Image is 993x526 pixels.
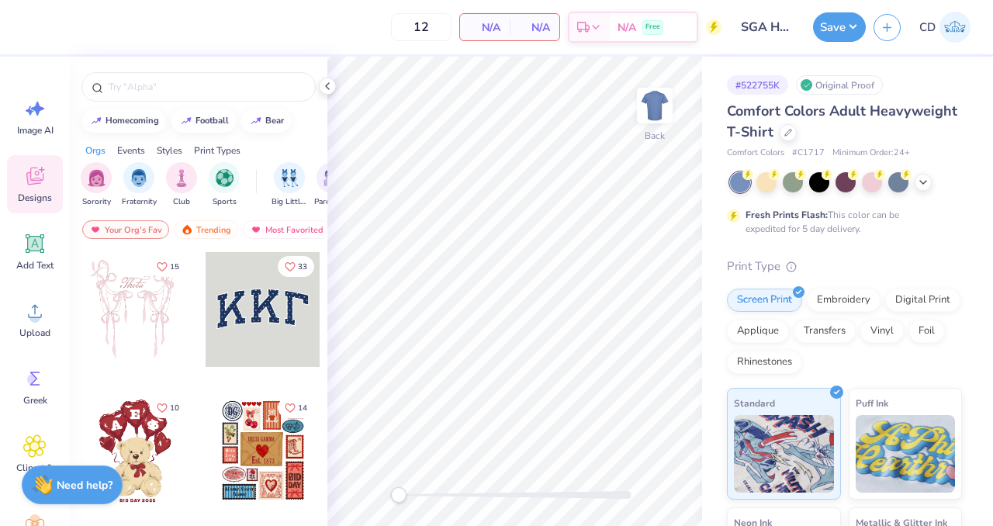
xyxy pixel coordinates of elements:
div: # 522755K [727,75,788,95]
button: bear [241,109,291,133]
div: Styles [157,144,182,157]
input: Try "Alpha" [107,79,306,95]
div: Trending [174,220,238,239]
div: filter for Big Little Reveal [272,162,307,208]
a: CD [912,12,977,43]
img: trending.gif [181,224,193,235]
img: Colby Duncan [939,12,971,43]
input: – – [391,13,452,41]
button: filter button [81,162,112,208]
div: Embroidery [807,289,881,312]
div: Accessibility label [391,487,407,503]
span: Designs [18,192,52,204]
div: homecoming [106,116,159,125]
span: Parent's Weekend [314,196,350,208]
img: Sports Image [216,169,234,187]
div: filter for Sports [209,162,240,208]
img: Fraternity Image [130,169,147,187]
span: Minimum Order: 24 + [832,147,910,160]
span: Image AI [17,124,54,137]
img: Back [639,90,670,121]
div: Print Types [194,144,240,157]
div: Applique [727,320,789,343]
div: This color can be expedited for 5 day delivery. [746,208,936,236]
span: N/A [519,19,550,36]
button: Like [278,397,314,418]
div: Your Org's Fav [82,220,169,239]
button: Save [813,12,866,42]
span: Standard [734,395,775,411]
div: Screen Print [727,289,802,312]
span: Fraternity [122,196,157,208]
span: 10 [170,404,179,412]
button: Like [150,256,186,277]
div: bear [265,116,284,125]
strong: Need help? [57,478,112,493]
div: Back [645,129,665,143]
button: filter button [122,162,157,208]
button: Like [150,397,186,418]
button: filter button [272,162,307,208]
span: N/A [469,19,500,36]
button: football [171,109,236,133]
span: # C1717 [792,147,825,160]
button: homecoming [81,109,166,133]
span: Puff Ink [856,395,888,411]
div: football [195,116,229,125]
span: Comfort Colors Adult Heavyweight T-Shirt [727,102,957,141]
span: Free [645,22,660,33]
div: Foil [908,320,945,343]
button: filter button [209,162,240,208]
input: Untitled Design [729,12,805,43]
div: Digital Print [885,289,960,312]
img: trend_line.gif [90,116,102,126]
span: CD [919,19,936,36]
span: Club [173,196,190,208]
div: Events [117,144,145,157]
span: Big Little Reveal [272,196,307,208]
img: most_fav.gif [89,224,102,235]
div: Original Proof [796,75,883,95]
span: N/A [618,19,636,36]
img: Big Little Reveal Image [281,169,298,187]
div: Rhinestones [727,351,802,374]
span: Sorority [82,196,111,208]
div: Transfers [794,320,856,343]
span: Add Text [16,259,54,272]
img: Standard [734,415,834,493]
img: trend_line.gif [250,116,262,126]
span: Greek [23,394,47,407]
div: Vinyl [860,320,904,343]
span: 15 [170,263,179,271]
img: Sorority Image [88,169,106,187]
button: filter button [166,162,197,208]
span: 14 [298,404,307,412]
span: Comfort Colors [727,147,784,160]
strong: Fresh Prints Flash: [746,209,828,221]
div: filter for Club [166,162,197,208]
img: trend_line.gif [180,116,192,126]
button: filter button [314,162,350,208]
div: Orgs [85,144,106,157]
img: Parent's Weekend Image [324,169,341,187]
div: filter for Parent's Weekend [314,162,350,208]
div: Print Type [727,258,962,275]
img: Club Image [173,169,190,187]
div: Most Favorited [243,220,330,239]
span: Sports [213,196,237,208]
span: Upload [19,327,50,339]
img: most_fav.gif [250,224,262,235]
div: filter for Sorority [81,162,112,208]
span: 33 [298,263,307,271]
button: Like [278,256,314,277]
div: filter for Fraternity [122,162,157,208]
img: Puff Ink [856,415,956,493]
span: Clipart & logos [9,462,61,486]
